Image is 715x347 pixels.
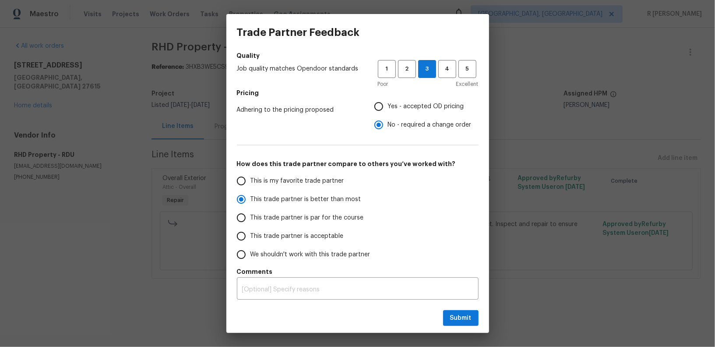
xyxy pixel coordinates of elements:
span: 5 [459,64,475,74]
div: Pricing [374,97,479,134]
span: Job quality matches Opendoor standards [237,64,364,73]
button: 3 [418,60,436,78]
span: Excellent [456,80,479,89]
h5: How does this trade partner compare to others you’ve worked with? [237,159,479,168]
h5: Pricing [237,89,479,97]
span: 2 [399,64,415,74]
button: 4 [438,60,456,78]
div: How does this trade partner compare to others you’ve worked with? [237,172,479,264]
span: Yes - accepted OD pricing [388,102,464,111]
span: 4 [439,64,455,74]
span: 3 [419,64,436,74]
span: This trade partner is better than most [250,195,361,204]
h5: Comments [237,267,479,276]
span: No - required a change order [388,120,472,130]
button: 5 [458,60,476,78]
button: 2 [398,60,416,78]
span: This trade partner is acceptable [250,232,344,241]
span: Submit [450,313,472,324]
span: Adhering to the pricing proposed [237,106,360,114]
span: Poor [378,80,388,89]
span: This is my favorite trade partner [250,177,344,186]
span: This trade partner is par for the course [250,213,364,223]
h3: Trade Partner Feedback [237,26,360,39]
h5: Quality [237,51,479,60]
span: 1 [379,64,395,74]
button: 1 [378,60,396,78]
span: We shouldn't work with this trade partner [250,250,370,259]
button: Submit [443,310,479,326]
